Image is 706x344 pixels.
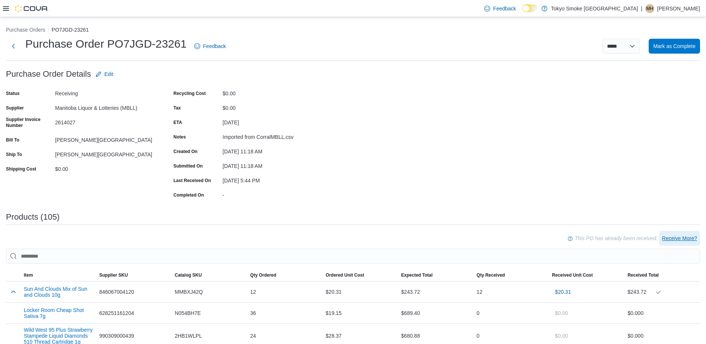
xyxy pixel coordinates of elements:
[223,102,322,111] div: $0.00
[6,26,700,35] nav: An example of EuiBreadcrumbs
[659,231,700,246] button: Receive More?
[15,5,48,12] img: Cova
[173,163,203,169] label: Submitted On
[223,131,322,140] div: Imported from CorralMBLL.csv
[477,272,505,278] span: Qty Received
[6,39,21,54] button: Next
[99,287,134,296] span: 846067004120
[55,134,155,143] div: [PERSON_NAME][GEOGRAPHIC_DATA]
[175,309,201,318] span: N054BH7E
[96,269,172,281] button: Supplier SKU
[173,134,186,140] label: Notes
[646,4,654,13] span: MH
[247,284,323,299] div: 12
[627,272,659,278] span: Received Total
[24,272,33,278] span: Item
[173,120,182,125] label: ETA
[6,166,36,172] label: Shipping Cost
[223,160,322,169] div: [DATE] 11:18 AM
[6,213,60,222] h3: Products (105)
[55,87,155,96] div: Receiving
[6,90,20,96] label: Status
[662,235,697,242] span: Receive More?
[25,36,187,51] h1: Purchase Order PO7JGD-23261
[173,149,198,155] label: Created On
[493,5,516,12] span: Feedback
[657,4,700,13] p: [PERSON_NAME]
[398,306,474,321] div: $689.40
[474,284,549,299] div: 12
[223,87,322,96] div: $0.00
[627,287,697,296] div: $243.72
[551,4,638,13] p: Tokyo Smoke [GEOGRAPHIC_DATA]
[549,269,624,281] button: Received Unit Cost
[474,269,549,281] button: Qty Received
[247,269,323,281] button: Qty Ordered
[55,102,155,111] div: Manitoba Liquor & Lotteries (MBLL)
[21,269,96,281] button: Item
[326,272,364,278] span: Ordered Unit Cost
[6,137,19,143] label: Bill To
[398,328,474,343] div: $680.88
[55,149,155,157] div: [PERSON_NAME][GEOGRAPHIC_DATA]
[191,39,229,54] a: Feedback
[99,272,128,278] span: Supplier SKU
[398,284,474,299] div: $243.72
[173,105,181,111] label: Tax
[323,284,398,299] div: $20.31
[223,146,322,155] div: [DATE] 11:18 AM
[24,286,93,298] button: Sun And Clouds Mix of Sun and Clouds 10g
[645,4,654,13] div: Makaela Harkness
[223,117,322,125] div: [DATE]
[247,306,323,321] div: 36
[24,307,93,319] button: Locker Room Cheap Shot Sativa 7g
[474,328,549,343] div: 0
[555,332,568,340] span: $0.00
[653,42,696,50] span: Mark as Complete
[250,272,276,278] span: Qty Ordered
[6,105,24,111] label: Supplier
[552,272,592,278] span: Received Unit Cost
[6,27,45,33] button: Purchase Orders
[552,306,571,321] button: $0.00
[627,309,697,318] div: $0.00 0
[641,4,642,13] p: |
[173,178,211,184] label: Last Received On
[401,272,432,278] span: Expected Total
[552,328,571,343] button: $0.00
[203,42,226,50] span: Feedback
[223,175,322,184] div: [DATE] 5:44 PM
[173,192,204,198] label: Completed On
[552,284,574,299] button: $20.31
[323,269,398,281] button: Ordered Unit Cost
[398,269,474,281] button: Expected Total
[555,288,571,296] span: $20.31
[6,117,52,128] label: Supplier Invoice Number
[555,309,568,317] span: $0.00
[624,269,700,281] button: Received Total
[575,234,658,243] p: This PO has already been received.
[522,4,538,12] input: Dark Mode
[481,1,519,16] a: Feedback
[474,306,549,321] div: 0
[52,27,89,33] button: PO7JGD-23261
[93,67,116,82] button: Edit
[6,70,91,79] h3: Purchase Order Details
[323,306,398,321] div: $19.15
[173,90,206,96] label: Recycling Cost
[247,328,323,343] div: 24
[99,331,134,340] span: 990309000439
[175,272,202,278] span: Catalog SKU
[6,152,22,157] label: Ship To
[223,189,322,198] div: -
[172,269,247,281] button: Catalog SKU
[55,163,155,172] div: $0.00
[175,287,203,296] span: MMBXJ42Q
[175,331,202,340] span: 2HB1WLPL
[55,117,155,125] div: 2614027
[323,328,398,343] div: $28.37
[105,70,114,78] span: Edit
[627,331,697,340] div: $0.00 0
[649,39,700,54] button: Mark as Complete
